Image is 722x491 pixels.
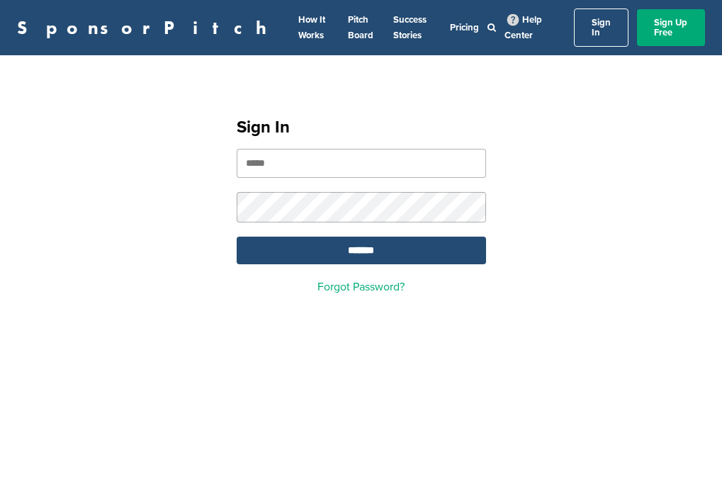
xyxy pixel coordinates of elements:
h1: Sign In [237,115,486,140]
a: Success Stories [393,14,427,41]
a: How It Works [298,14,325,41]
a: Forgot Password? [317,280,405,294]
a: Sign In [574,9,628,47]
a: Pricing [450,22,479,33]
a: Pitch Board [348,14,373,41]
a: Sign Up Free [637,9,705,46]
a: Help Center [504,11,542,44]
a: SponsorPitch [17,18,276,37]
